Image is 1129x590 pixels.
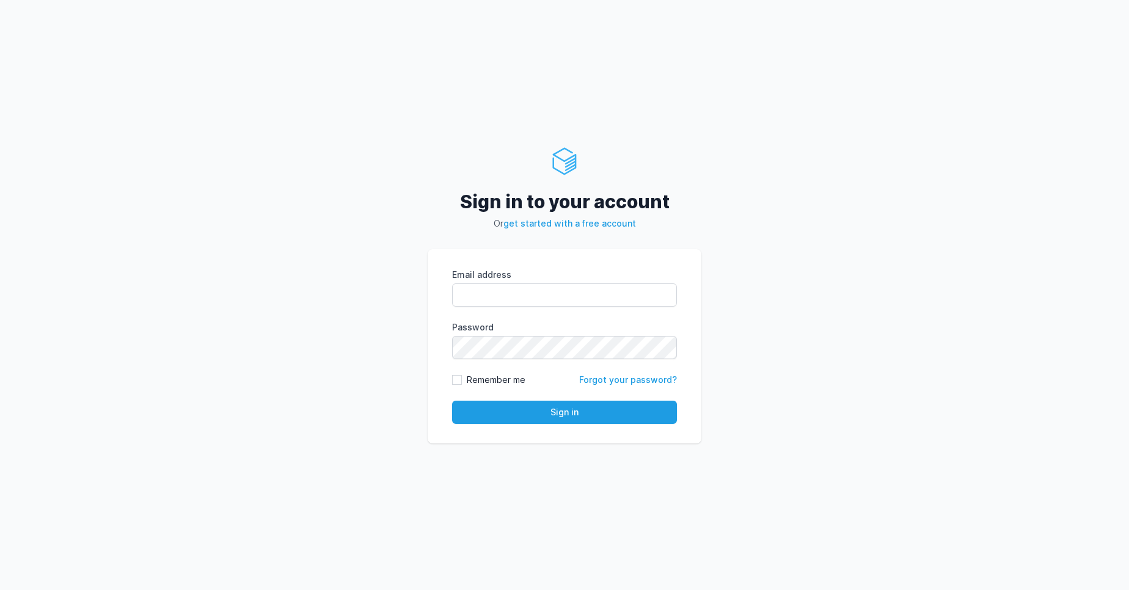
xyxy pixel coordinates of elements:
a: get started with a free account [503,218,636,228]
label: Email address [452,269,677,281]
img: ServerAuth [550,147,579,176]
p: Or [428,217,701,230]
h2: Sign in to your account [428,191,701,213]
a: Forgot your password? [579,374,677,385]
button: Sign in [452,401,677,424]
label: Remember me [467,374,525,386]
label: Password [452,321,677,333]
